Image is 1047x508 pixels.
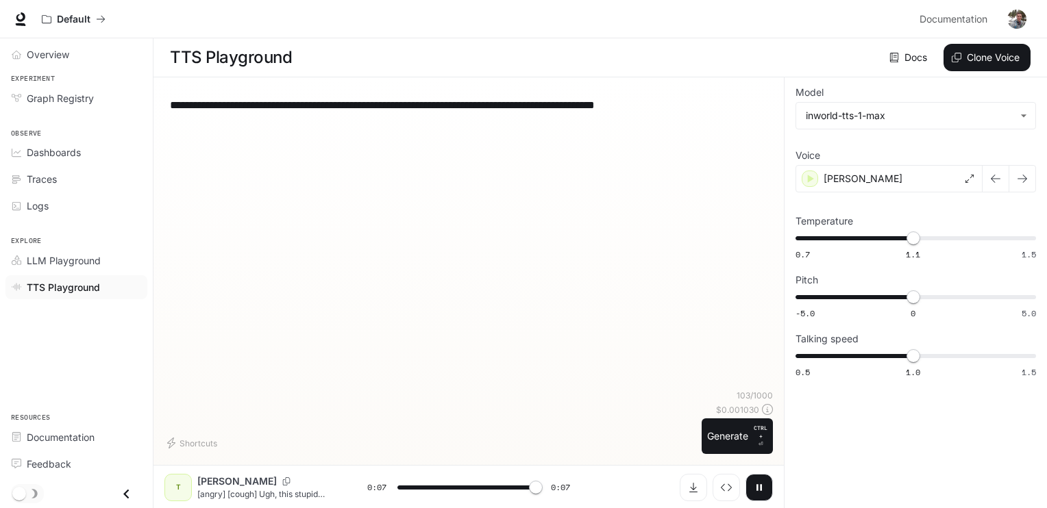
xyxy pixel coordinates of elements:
span: 1.5 [1022,366,1036,378]
p: Model [796,88,824,97]
span: Logs [27,199,49,213]
span: -5.0 [796,307,815,319]
a: Documentation [5,425,147,449]
div: T [167,477,189,498]
span: LLM Playground [27,253,101,268]
button: Download audio [680,474,707,501]
a: Traces [5,167,147,191]
p: [PERSON_NAME] [197,474,277,488]
span: 0.5 [796,366,810,378]
span: Overview [27,47,69,62]
p: [angry] [cough] Ugh, this stupid cough... It's just so hard [cough] not getting sick this time of... [197,488,334,500]
span: Dashboards [27,145,81,160]
span: TTS Playground [27,280,100,294]
p: Pitch [796,275,818,285]
a: Docs [887,44,933,71]
span: 1.0 [906,366,920,378]
button: Clone Voice [944,44,1031,71]
img: User avatar [1007,10,1026,29]
a: Overview [5,42,147,66]
p: $ 0.001030 [716,404,759,416]
h1: TTS Playground [170,44,292,71]
a: Logs [5,194,147,218]
p: Voice [796,151,820,160]
span: 0 [911,307,915,319]
span: Traces [27,172,57,186]
p: CTRL + [754,424,767,440]
span: 0:07 [551,481,570,494]
span: Documentation [27,430,95,444]
span: Graph Registry [27,91,94,105]
span: 5.0 [1022,307,1036,319]
button: Copy Voice ID [277,477,296,485]
button: User avatar [1003,5,1031,33]
span: Dark mode toggle [12,485,26,500]
a: Documentation [914,5,998,33]
p: [PERSON_NAME] [824,172,902,186]
div: inworld-tts-1-max [806,109,1013,123]
p: 103 / 1000 [737,390,773,401]
span: Documentation [920,11,987,28]
button: GenerateCTRL +⏎ [702,418,773,454]
a: Graph Registry [5,86,147,110]
span: Feedback [27,457,71,471]
span: 0:07 [367,481,386,494]
p: Temperature [796,216,853,226]
button: All workspaces [36,5,112,33]
span: 1.1 [906,249,920,260]
a: Feedback [5,452,147,476]
div: inworld-tts-1-max [796,103,1035,129]
span: 0.7 [796,249,810,260]
a: Dashboards [5,140,147,164]
p: Talking speed [796,334,859,344]
button: Close drawer [111,480,142,508]
button: Shortcuts [164,432,223,454]
p: Default [57,14,90,25]
p: ⏎ [754,424,767,448]
button: Inspect [713,474,740,501]
a: LLM Playground [5,249,147,272]
span: 1.5 [1022,249,1036,260]
a: TTS Playground [5,275,147,299]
